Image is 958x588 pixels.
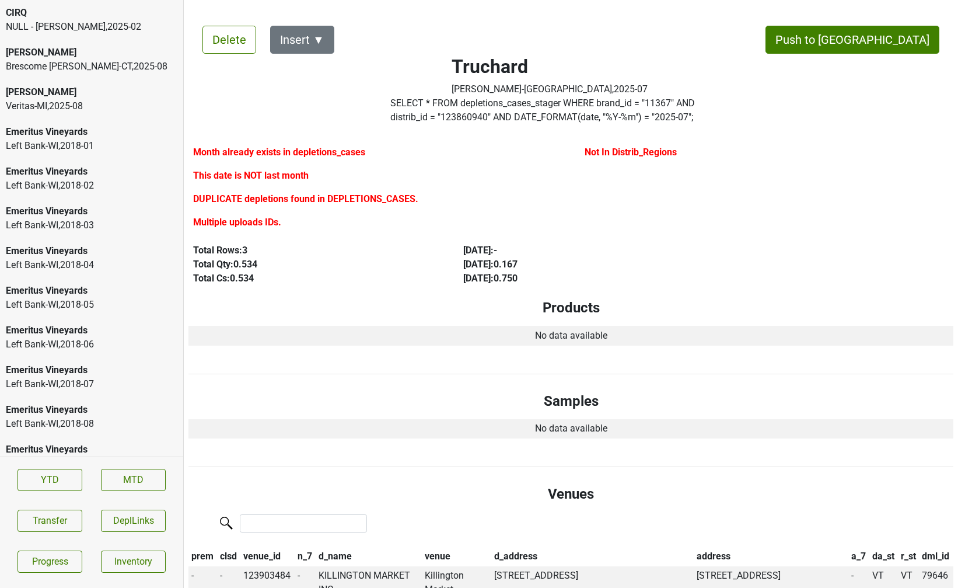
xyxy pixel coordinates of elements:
[898,547,919,566] th: r_st: activate to sort column ascending
[848,547,869,566] th: a_7: activate to sort column ascending
[869,547,898,566] th: da_st: activate to sort column ascending
[193,215,281,229] label: Multiple uploads IDs.
[193,169,309,183] label: This date is NOT last month
[6,417,177,431] div: Left Bank-WI , 2018 - 08
[463,258,707,272] div: [DATE] : 0.167
[6,443,177,457] div: Emeritus Vineyards
[6,6,177,20] div: CIRQ
[6,338,177,352] div: Left Bank-WI , 2018 - 06
[18,551,82,573] a: Progress
[202,26,256,54] button: Delete
[6,403,177,417] div: Emeritus Vineyards
[101,510,166,532] button: DeplLinks
[101,551,166,573] a: Inventory
[6,363,177,377] div: Emeritus Vineyards
[6,377,177,391] div: Left Bank-WI , 2018 - 07
[6,125,177,139] div: Emeritus Vineyards
[193,145,365,159] label: Month already exists in depletions_cases
[198,486,944,503] h4: Venues
[188,547,217,566] th: prem: activate to sort column descending
[6,244,177,258] div: Emeritus Vineyards
[6,204,177,218] div: Emeritus Vineyards
[193,243,436,258] div: Total Rows: 3
[694,547,848,566] th: address: activate to sort column ascending
[6,139,177,153] div: Left Bank-WI , 2018 - 01
[6,218,177,232] div: Left Bank-WI , 2018 - 03
[919,547,953,566] th: dml_id: activate to sort column ascending
[6,20,177,34] div: NULL - [PERSON_NAME] , 2025 - 02
[452,55,648,78] h2: Truchard
[6,298,177,312] div: Left Bank-WI , 2018 - 05
[18,510,82,532] button: Transfer
[6,179,177,193] div: Left Bank-WI , 2018 - 02
[491,547,694,566] th: d_address: activate to sort column ascending
[101,469,166,491] a: MTD
[6,85,177,99] div: [PERSON_NAME]
[765,26,939,54] button: Push to [GEOGRAPHIC_DATA]
[6,46,177,60] div: [PERSON_NAME]
[188,326,953,346] td: No data available
[18,469,82,491] a: YTD
[6,60,177,74] div: Brescome [PERSON_NAME]-CT , 2025 - 08
[585,145,677,159] label: Not In Distrib_Regions
[6,284,177,298] div: Emeritus Vineyards
[217,547,240,566] th: clsd: activate to sort column ascending
[452,82,648,96] div: [PERSON_NAME]-[GEOGRAPHIC_DATA] , 2025 - 07
[316,547,422,566] th: d_name: activate to sort column ascending
[188,419,953,439] td: No data available
[463,272,707,286] div: [DATE] : 0.750
[193,272,436,286] div: Total Cs: 0.534
[295,547,316,566] th: n_7: activate to sort column ascending
[240,547,295,566] th: venue_id: activate to sort column ascending
[6,99,177,113] div: Veritas-MI , 2025 - 08
[6,165,177,179] div: Emeritus Vineyards
[193,258,436,272] div: Total Qty: 0.534
[463,243,707,258] div: [DATE] : -
[270,26,334,54] button: Insert ▼
[198,300,944,316] h4: Products
[390,96,709,124] label: Click to copy query
[6,323,177,338] div: Emeritus Vineyards
[6,258,177,272] div: Left Bank-WI , 2018 - 04
[422,547,491,566] th: venue: activate to sort column ascending
[198,393,944,410] h4: Samples
[193,192,418,206] label: DUPLICATE depletions found in DEPLETIONS_CASES.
